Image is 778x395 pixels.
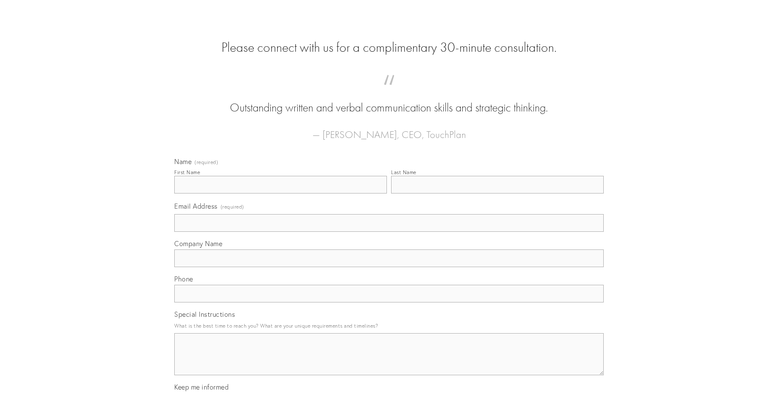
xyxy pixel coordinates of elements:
figcaption: — [PERSON_NAME], CEO, TouchPlan [188,116,590,143]
p: What is the best time to reach you? What are your unique requirements and timelines? [174,320,604,331]
span: Keep me informed [174,383,229,391]
span: Name [174,157,192,166]
span: Phone [174,275,193,283]
span: Company Name [174,239,222,248]
span: Special Instructions [174,310,235,318]
div: First Name [174,169,200,175]
span: Email Address [174,202,218,210]
h2: Please connect with us for a complimentary 30-minute consultation. [174,40,604,56]
span: (required) [221,201,244,212]
blockquote: Outstanding written and verbal communication skills and strategic thinking. [188,83,590,116]
span: (required) [194,160,218,165]
span: “ [188,83,590,100]
div: Last Name [391,169,416,175]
